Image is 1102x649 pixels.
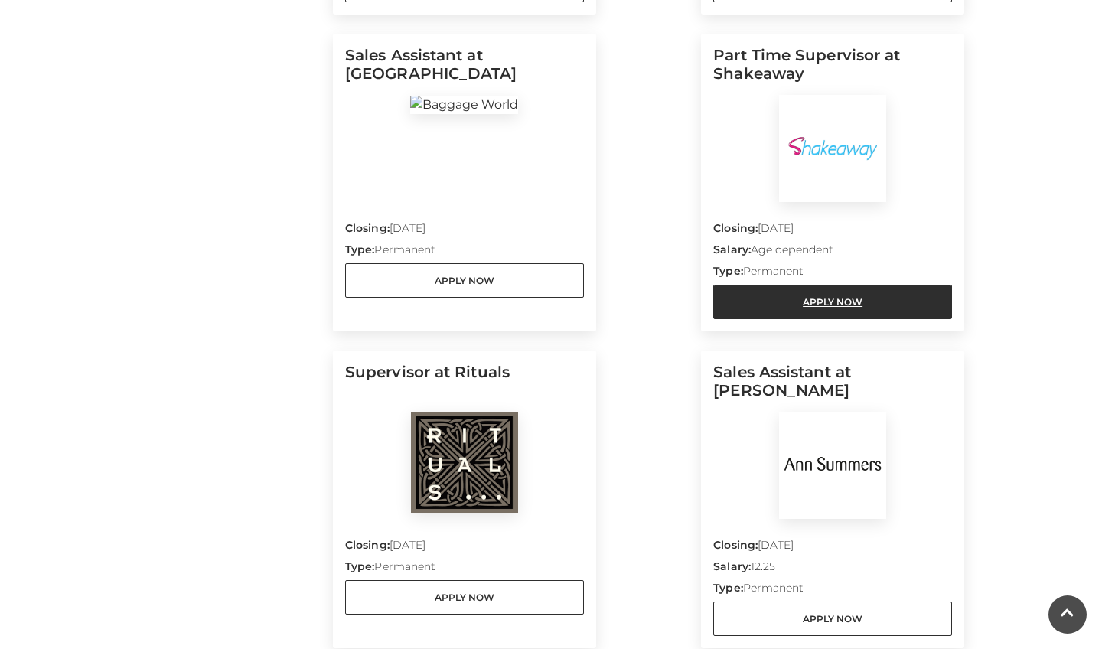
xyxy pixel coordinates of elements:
[345,537,584,559] p: [DATE]
[713,221,758,235] strong: Closing:
[345,363,584,412] h5: Supervisor at Rituals
[713,363,952,412] h5: Sales Assistant at [PERSON_NAME]
[345,242,584,263] p: Permanent
[713,46,952,95] h5: Part Time Supervisor at Shakeaway
[713,559,751,573] strong: Salary:
[345,220,584,242] p: [DATE]
[345,243,374,256] strong: Type:
[345,221,390,235] strong: Closing:
[713,264,742,278] strong: Type:
[345,538,390,552] strong: Closing:
[779,412,886,519] img: Ann Summers
[345,580,584,615] a: Apply Now
[713,537,952,559] p: [DATE]
[410,96,518,114] img: Baggage World
[345,559,374,573] strong: Type:
[345,46,584,95] h5: Sales Assistant at [GEOGRAPHIC_DATA]
[713,559,952,580] p: 12.25
[713,602,952,636] a: Apply Now
[713,263,952,285] p: Permanent
[411,412,518,513] img: Rituals
[713,538,758,552] strong: Closing:
[779,95,886,202] img: Shakeaway
[713,243,751,256] strong: Salary:
[713,220,952,242] p: [DATE]
[345,559,584,580] p: Permanent
[713,285,952,319] a: Apply Now
[345,263,584,298] a: Apply Now
[713,580,952,602] p: Permanent
[713,581,742,595] strong: Type:
[713,242,952,263] p: Age dependent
